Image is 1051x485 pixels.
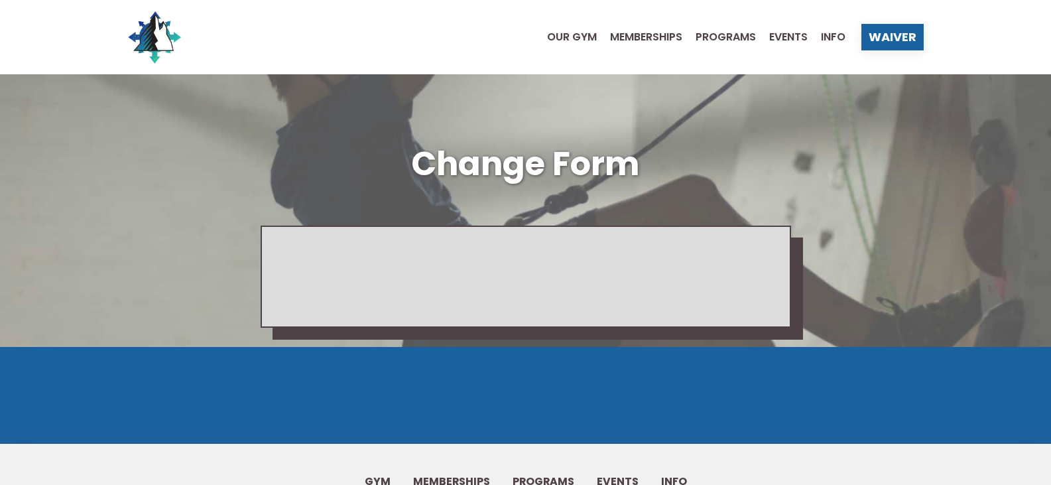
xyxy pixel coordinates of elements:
img: North Wall Logo [128,11,181,64]
span: Programs [696,32,756,42]
span: Events [769,32,808,42]
a: Waiver [861,24,924,50]
a: Programs [682,32,756,42]
span: Info [821,32,845,42]
a: Our Gym [534,32,597,42]
span: Our Gym [547,32,597,42]
span: Waiver [869,31,916,43]
span: Memberships [610,32,682,42]
a: Events [756,32,808,42]
h1: Change Form [128,141,924,187]
a: Memberships [597,32,682,42]
a: Info [808,32,845,42]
